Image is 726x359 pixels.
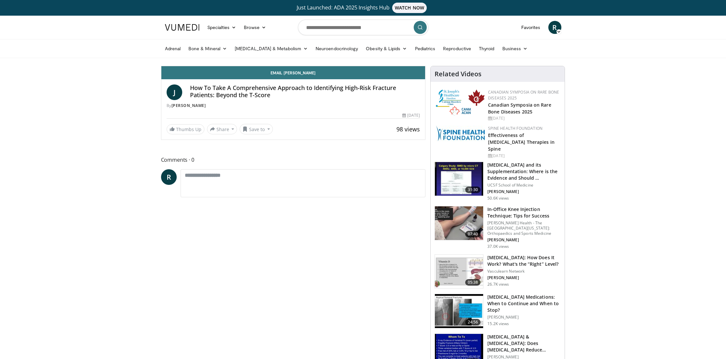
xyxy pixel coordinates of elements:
span: 98 views [396,125,420,133]
a: Obesity & Lipids [362,42,411,55]
a: Canadian Symposia on Rare Bone Diseases 2025 [488,102,551,115]
img: 9b54ede4-9724-435c-a780-8950048db540.150x105_q85_crop-smart_upscale.jpg [435,206,483,240]
div: [DATE] [488,115,559,121]
img: 59b7dea3-8883-45d6-a110-d30c6cb0f321.png.150x105_q85_autocrop_double_scale_upscale_version-0.2.png [436,89,485,116]
p: Vasculearn Network [487,269,561,274]
img: 8daf03b8-df50-44bc-88e2-7c154046af55.150x105_q85_crop-smart_upscale.jpg [435,255,483,289]
h3: [MEDICAL_DATA] Medications: When to Continue and When to Stop? [487,294,561,313]
a: J [167,84,182,100]
img: a7bc7889-55e5-4383-bab6-f6171a83b938.150x105_q85_crop-smart_upscale.jpg [435,294,483,328]
img: 4bb25b40-905e-443e-8e37-83f056f6e86e.150x105_q85_crop-smart_upscale.jpg [435,162,483,196]
p: [PERSON_NAME] [487,315,561,320]
p: 15.2K views [487,321,509,326]
a: [MEDICAL_DATA] & Metabolism [231,42,312,55]
a: 05:38 [MEDICAL_DATA]: How Does It Work? What's the “Right” Level? Vasculearn Network [PERSON_NAME... [435,254,561,289]
p: [PERSON_NAME] [487,237,561,243]
span: WATCH NOW [392,3,427,13]
h3: [MEDICAL_DATA]: How Does It Work? What's the “Right” Level? [487,254,561,267]
a: Email [PERSON_NAME] [161,66,425,79]
a: Bone & Mineral [185,42,231,55]
span: 31:30 [465,187,481,193]
a: Specialties [203,21,240,34]
h3: [MEDICAL_DATA] and its Supplementation: Where is the Evidence and Should … [487,162,561,181]
div: By [167,103,420,109]
span: 24:56 [465,319,481,325]
div: [DATE] [402,112,420,118]
a: R [161,169,177,185]
p: 50.6K views [487,196,509,201]
p: [PERSON_NAME] [487,275,561,280]
p: [PERSON_NAME] [487,189,561,194]
a: Effectiveness of [MEDICAL_DATA] Therapies in Spine [488,132,555,152]
a: Adrenal [161,42,185,55]
a: Favorites [517,21,544,34]
h3: In-Office Knee Injection Technique: Tips for Success [487,206,561,219]
p: UCSF School of Medicine [487,183,561,188]
a: 24:56 [MEDICAL_DATA] Medications: When to Continue and When to Stop? [PERSON_NAME] 15.2K views [435,294,561,328]
a: Thyroid [475,42,498,55]
input: Search topics, interventions [298,20,428,35]
img: VuMedi Logo [165,24,200,31]
button: Share [207,124,237,134]
h3: [MEDICAL_DATA] & [MEDICAL_DATA]: Does [MEDICAL_DATA] Reduce Falls/Fractures in t… [487,334,561,353]
span: 05:38 [465,279,481,286]
a: Neuroendocrinology [312,42,362,55]
a: Spine Health Foundation [488,126,542,131]
h4: Related Videos [435,70,482,78]
div: [DATE] [488,153,559,159]
a: Business [498,42,532,55]
p: [PERSON_NAME] Health - The [GEOGRAPHIC_DATA][US_STATE]: Orthopaedics and Sports Medicine [487,220,561,236]
a: Canadian Symposia on Rare Bone Diseases 2025 [488,89,559,101]
a: Just Launched: ADA 2025 Insights HubWATCH NOW [166,3,560,13]
a: Browse [240,21,270,34]
button: Save to [240,124,273,134]
p: 37.0K views [487,244,509,249]
a: 31:30 [MEDICAL_DATA] and its Supplementation: Where is the Evidence and Should … UCSF School of M... [435,162,561,201]
a: R [548,21,561,34]
span: Comments 0 [161,156,426,164]
a: Reproductive [439,42,475,55]
a: Pediatrics [411,42,439,55]
h4: How To Take A Comprehensive Approach to Identifying High-Risk Fracture Patients: Beyond the T-Score [190,84,420,98]
a: 07:40 In-Office Knee Injection Technique: Tips for Success [PERSON_NAME] Health - The [GEOGRAPHIC... [435,206,561,249]
p: 26.7K views [487,282,509,287]
img: 57d53db2-a1b3-4664-83ec-6a5e32e5a601.png.150x105_q85_autocrop_double_scale_upscale_version-0.2.jpg [436,126,485,141]
span: 07:40 [465,231,481,237]
a: [PERSON_NAME] [171,103,206,108]
a: Thumbs Up [167,124,204,134]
